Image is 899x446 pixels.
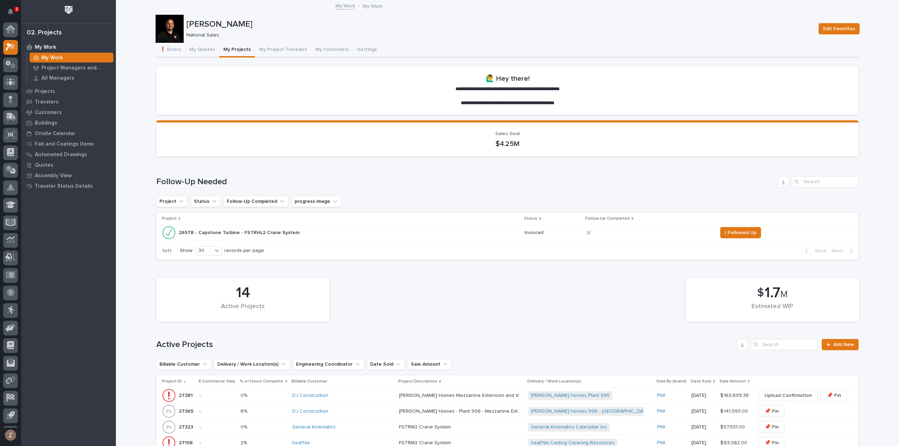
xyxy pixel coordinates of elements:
[21,86,116,96] a: Projects
[41,55,63,61] p: My Work
[27,29,62,37] div: 02. Projects
[199,393,235,399] p: -
[241,407,249,414] p: 6%
[585,215,630,222] p: Follow-Up Completed
[691,393,715,399] p: [DATE]
[291,196,342,207] button: progress image
[657,408,665,414] a: PWI
[191,196,221,207] button: Status
[292,424,336,430] a: General Kinematics
[35,109,62,116] p: Customers
[531,424,607,430] a: General Kinematics Caterpillar Inc
[162,215,177,222] p: Project
[165,140,850,148] p: $4.25M
[691,378,711,385] p: Date Sold
[199,424,235,430] p: -
[408,359,452,370] button: Sale Amount
[224,248,264,254] p: records per page
[531,440,615,446] a: heatTek Casting Cleaning Resources
[751,339,818,350] input: Search
[179,439,194,446] p: 27158
[691,440,715,446] p: [DATE]
[495,131,520,136] span: Sales Goal
[657,440,665,446] a: PWI
[27,63,116,73] a: Project Managers and Engineers
[156,225,859,240] tr: 26578 - Capstone Turbine - FSTRHL2 Crane System26578 - Capstone Turbine - FSTRHL2 Crane System In...
[3,4,18,19] button: Notifications
[156,43,185,58] button: ❗ Errors
[765,391,812,400] span: Upload Confirmation
[35,152,87,158] p: Automated Drawings
[399,423,452,430] p: FSTRM2 Crane System
[241,423,249,430] p: 0%
[399,407,523,414] p: Clayton Homes - Plant 996 - Mezzanine Extension and Catwalk
[21,181,116,191] a: Traveler Status Details
[35,162,53,168] p: Quotes
[335,1,355,9] a: My Work
[224,196,289,207] button: Follow-Up Completed
[757,286,764,300] span: $
[240,378,283,385] p: % of Hours Complete
[367,359,405,370] button: Date Sold
[21,160,116,170] a: Quotes
[525,230,580,236] p: Invoiced
[819,23,860,34] button: Edit Favorites
[199,378,235,385] p: E-Commerce Sale
[214,359,290,370] button: Delivery / Work Location(s)
[35,173,72,179] p: Assembly View
[156,388,859,404] tr: 2738127381 -0%0% DJ Construction [PERSON_NAME] Homes Mezzanine Extension and VRC - Plant 995[PERS...
[725,228,756,237] span: I Followed Up
[759,421,785,433] button: 📌 Pin
[179,391,194,399] p: 27381
[486,74,530,83] h2: 🙋‍♂️ Hey there!
[353,43,381,58] button: Settings
[292,408,328,414] a: DJ Construction
[823,25,855,33] span: Edit Favorites
[527,378,581,385] p: Delivery / Work Location(s)
[832,248,847,254] span: Next
[35,120,57,126] p: Buildings
[156,404,859,419] tr: 2736527365 -6%6% DJ Construction [PERSON_NAME] Homes - Plant 996 - Mezzanine Extension and Catwal...
[21,118,116,128] a: Buildings
[168,303,317,318] div: Active Projects
[720,391,750,399] p: $ 163,699.38
[398,378,437,385] p: Project Description
[698,303,847,318] div: Estimated WIP
[720,407,749,414] p: $ 141,993.00
[799,248,829,254] button: Back
[531,408,650,414] a: [PERSON_NAME] Homes 996 - [GEOGRAPHIC_DATA]
[179,423,195,430] p: 27323
[811,248,826,254] span: Back
[199,440,235,446] p: -
[399,391,523,399] p: Clayton Homes Mezzanine Extension and VRC - Plant 995
[792,176,859,187] input: Search
[780,290,788,299] span: M
[186,19,813,29] p: [PERSON_NAME]
[363,2,382,9] p: My Work
[21,128,116,139] a: Onsite Calendar
[27,73,116,83] a: All Managers
[156,196,188,207] button: Project
[21,139,116,149] a: Fab and Coatings Items
[656,378,687,385] p: Sold By (brand)
[35,183,93,189] p: Traveler Status Details
[293,359,364,370] button: Engineering Coordinator
[311,43,353,58] button: My Customers
[827,391,841,400] span: 📌 Pin
[162,378,182,385] p: Project ID
[41,75,74,81] p: All Managers
[185,43,219,58] button: My Quotes
[720,378,746,385] p: Sale Amount
[829,248,859,254] button: Next
[720,439,749,446] p: $ 63,062.00
[399,439,452,446] p: FSTRM2 Crane System
[291,378,327,385] p: Billable Customer
[156,419,859,435] tr: 2732327323 -0%0% General Kinematics FSTRM2 Crane SystemFSTRM2 Crane System General Kinematics Cat...
[765,286,780,300] span: 1.7
[21,96,116,107] a: Travelers
[156,340,734,350] h1: Active Projects
[657,424,665,430] a: PWI
[241,391,249,399] p: 0%
[156,242,177,260] p: 1 of 1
